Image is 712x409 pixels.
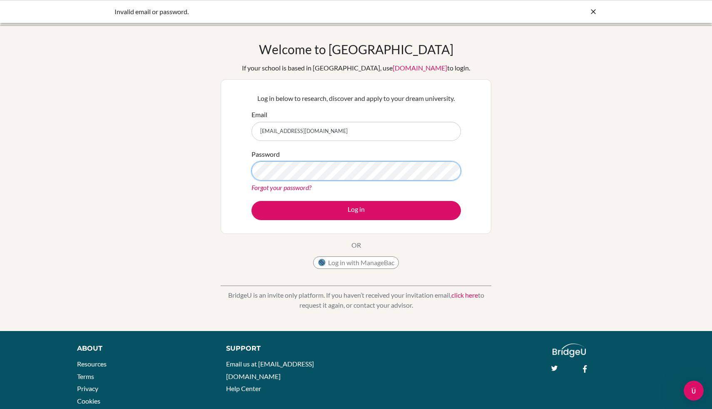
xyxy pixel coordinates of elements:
button: Log in with ManageBac [313,256,399,269]
button: Log in [251,201,461,220]
a: [DOMAIN_NAME] [393,64,447,72]
img: logo_white@2x-f4f0deed5e89b7ecb1c2cc34c3e3d731f90f0f143d5ea2071677605dd97b5244.png [553,344,586,357]
a: Resources [77,360,107,368]
a: Cookies [77,397,100,405]
label: Email [251,110,267,120]
label: Password [251,149,280,159]
a: Forgot your password? [251,183,311,191]
h1: Welcome to [GEOGRAPHIC_DATA] [259,42,453,57]
a: Privacy [77,384,98,392]
a: Help Center [226,384,261,392]
p: BridgeU is an invite only platform. If you haven’t received your invitation email, to request it ... [221,290,491,310]
a: click here [451,291,478,299]
div: Invalid email or password. [115,7,473,17]
div: Support [226,344,347,354]
a: Email us at [EMAIL_ADDRESS][DOMAIN_NAME] [226,360,314,380]
p: OR [351,240,361,250]
iframe: Intercom live chat [684,381,704,401]
a: Terms [77,372,94,380]
p: Log in below to research, discover and apply to your dream university. [251,93,461,103]
div: About [77,344,207,354]
div: If your school is based in [GEOGRAPHIC_DATA], use to login. [242,63,470,73]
